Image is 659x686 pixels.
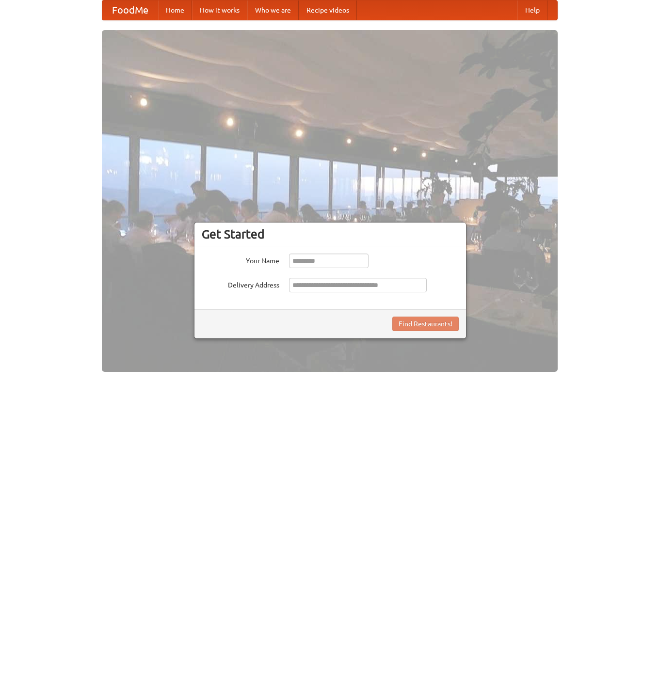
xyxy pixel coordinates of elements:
[102,0,158,20] a: FoodMe
[392,317,459,331] button: Find Restaurants!
[202,254,279,266] label: Your Name
[299,0,357,20] a: Recipe videos
[517,0,547,20] a: Help
[202,227,459,241] h3: Get Started
[247,0,299,20] a: Who we are
[202,278,279,290] label: Delivery Address
[158,0,192,20] a: Home
[192,0,247,20] a: How it works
